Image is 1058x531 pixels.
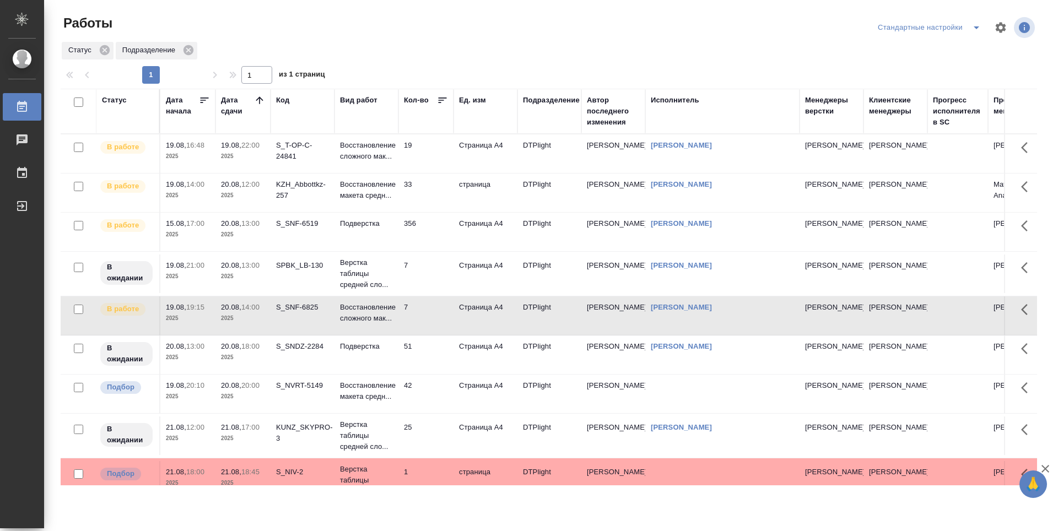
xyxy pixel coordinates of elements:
div: S_T-OP-C-24841 [276,140,329,162]
td: Страница А4 [454,416,517,455]
td: DTPlight [517,416,581,455]
p: 19.08, [166,261,186,269]
a: [PERSON_NAME] [651,180,712,188]
td: Matveeva Anastasia [988,174,1052,212]
td: [PERSON_NAME] [988,254,1052,293]
div: Исполнитель выполняет работу [99,218,154,233]
p: [PERSON_NAME] [805,302,858,313]
p: 15.08, [166,219,186,227]
p: 21.08, [166,423,186,431]
p: 19.08, [166,141,186,149]
p: [PERSON_NAME] [805,380,858,391]
p: 19.08, [166,381,186,389]
div: Код [276,95,289,106]
td: [PERSON_NAME] [581,461,645,500]
p: В работе [107,142,139,153]
p: 12:00 [186,423,204,431]
button: Здесь прячутся важные кнопки [1014,296,1041,323]
div: Вид работ [340,95,377,106]
p: 2025 [221,229,265,240]
td: 7 [398,254,454,293]
td: 356 [398,213,454,251]
p: 21.08, [166,468,186,476]
p: 13:00 [186,342,204,350]
p: Восстановление сложного мак... [340,302,393,324]
td: DTPlight [517,254,581,293]
p: [PERSON_NAME] [805,422,858,433]
p: [PERSON_NAME] [805,140,858,151]
td: [PERSON_NAME] [988,296,1052,335]
td: [PERSON_NAME] [581,174,645,212]
button: Здесь прячутся важные кнопки [1014,416,1041,443]
p: 20.08, [221,303,241,311]
p: [PERSON_NAME] [805,467,858,478]
button: Здесь прячутся важные кнопки [1014,174,1041,200]
p: Подверстка [340,218,393,229]
p: Верстка таблицы средней сло... [340,464,393,497]
p: 2025 [221,271,265,282]
td: [PERSON_NAME] [988,461,1052,500]
button: 🙏 [1019,470,1047,498]
p: [PERSON_NAME] [805,260,858,271]
div: Исполнитель назначен, приступать к работе пока рано [99,260,154,286]
td: DTPlight [517,461,581,500]
td: Страница А4 [454,213,517,251]
div: KUNZ_SKYPRO-3 [276,422,329,444]
p: 2025 [221,352,265,363]
p: В работе [107,304,139,315]
td: страница [454,461,517,500]
td: [PERSON_NAME] [863,296,927,335]
p: 2025 [221,313,265,324]
p: Статус [68,45,95,56]
p: 13:00 [241,219,260,227]
td: [PERSON_NAME] [988,335,1052,374]
td: [PERSON_NAME] [863,335,927,374]
td: DTPlight [517,174,581,212]
div: S_SNDZ-2284 [276,341,329,352]
span: из 1 страниц [279,68,325,84]
p: Верстка таблицы средней сло... [340,257,393,290]
a: [PERSON_NAME] [651,303,712,311]
p: 18:45 [241,468,260,476]
p: 20.08, [166,342,186,350]
p: Восстановление макета средн... [340,179,393,201]
p: 2025 [166,271,210,282]
td: DTPlight [517,134,581,173]
p: 18:00 [241,342,260,350]
p: 2025 [166,352,210,363]
td: [PERSON_NAME] [581,375,645,413]
p: В работе [107,181,139,192]
p: 20.08, [221,219,241,227]
div: Статус [62,42,114,59]
p: 2025 [166,391,210,402]
p: 2025 [221,433,265,444]
p: 19.08, [166,180,186,188]
div: S_NVRT-5149 [276,380,329,391]
td: Страница А4 [454,375,517,413]
div: split button [875,19,987,36]
p: 21.08, [221,423,241,431]
div: Исполнитель назначен, приступать к работе пока рано [99,341,154,367]
p: Восстановление макета средн... [340,380,393,402]
a: [PERSON_NAME] [651,261,712,269]
a: [PERSON_NAME] [651,219,712,227]
td: [PERSON_NAME] [988,375,1052,413]
p: 21.08, [221,468,241,476]
div: S_SNF-6519 [276,218,329,229]
p: 16:48 [186,141,204,149]
p: В ожидании [107,424,146,446]
div: Ед. изм [459,95,486,106]
p: 2025 [166,190,210,201]
td: [PERSON_NAME] [863,254,927,293]
p: 2025 [166,433,210,444]
p: В работе [107,220,139,231]
p: В ожидании [107,343,146,365]
td: [PERSON_NAME] [581,254,645,293]
button: Здесь прячутся важные кнопки [1014,461,1041,487]
p: 2025 [166,313,210,324]
td: 1 [398,461,454,500]
td: 51 [398,335,454,374]
p: 2025 [221,391,265,402]
button: Здесь прячутся важные кнопки [1014,213,1041,239]
p: 20.08, [221,381,241,389]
